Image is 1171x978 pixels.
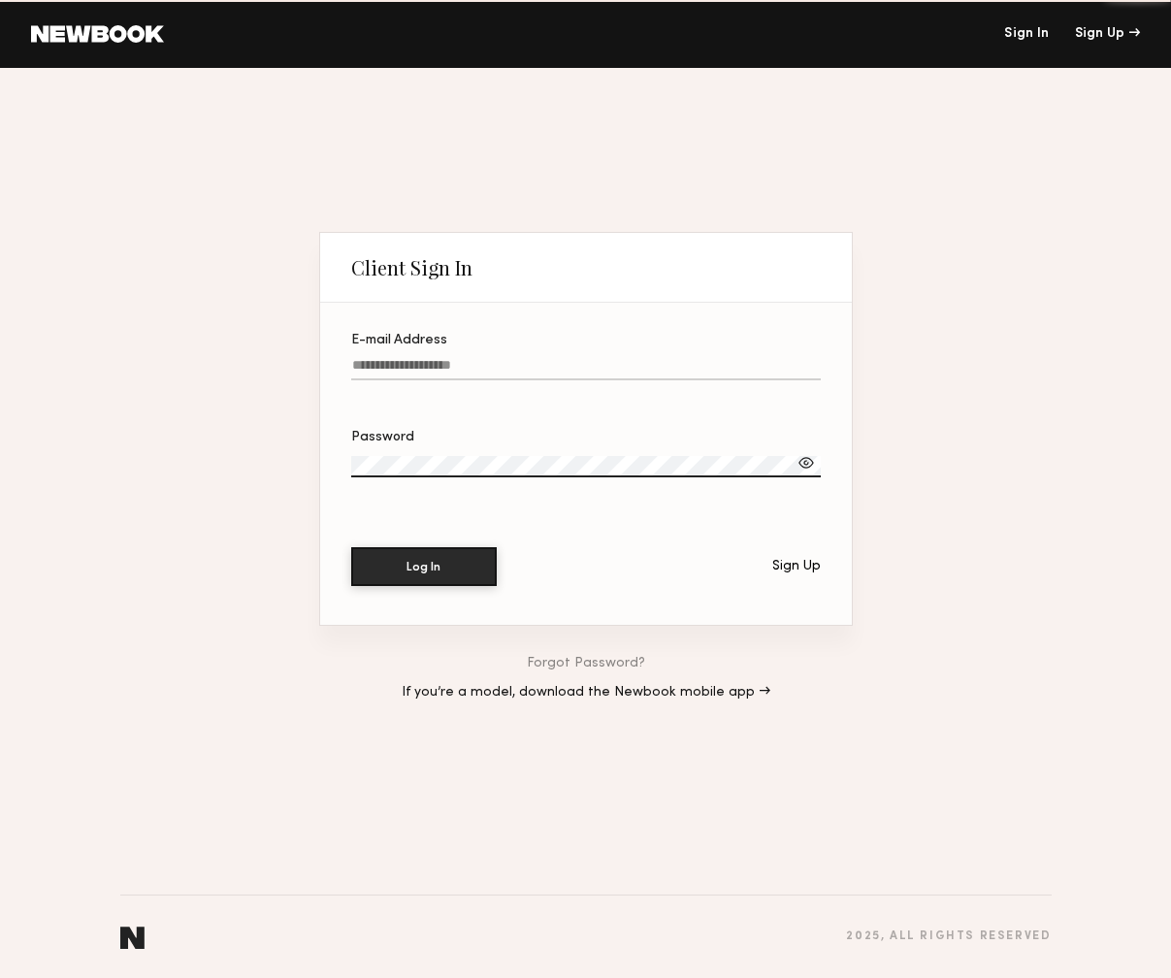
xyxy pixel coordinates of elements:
[846,930,1051,943] div: 2025 , all rights reserved
[772,560,821,573] div: Sign Up
[351,334,821,347] div: E-mail Address
[351,431,821,444] div: Password
[527,657,645,670] a: Forgot Password?
[351,256,472,279] div: Client Sign In
[351,456,821,477] input: Password
[351,547,497,586] button: Log In
[1004,27,1049,41] a: Sign In
[351,358,821,380] input: E-mail Address
[402,686,770,700] a: If you’re a model, download the Newbook mobile app →
[1075,27,1140,41] div: Sign Up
